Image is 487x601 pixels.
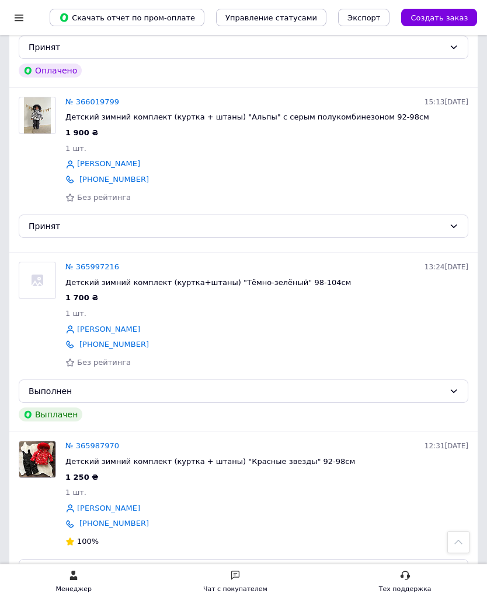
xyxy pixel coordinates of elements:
button: Скачать отчет по пром-оплате [50,9,204,26]
img: Фото товару [24,97,51,133]
a: Создать заказ [389,13,477,22]
div: Менеджер [55,584,91,595]
span: Скачать отчет по пром-оплате [59,12,195,23]
span: Детский зимний комплект (куртка + штаны) "Красные звезды" 92-98см [65,457,355,466]
a: [PERSON_NAME] [77,324,140,335]
div: Выплачен [19,407,82,421]
button: Управление статусами [216,9,326,26]
span: Экспорт [347,13,380,22]
span: Управление статусами [225,13,317,22]
span: 13:24[DATE] [425,263,468,271]
span: 1 шт. [65,144,86,153]
span: 1 700 ₴ [65,293,98,302]
span: 1 900 ₴ [65,128,98,137]
div: Оплачено [19,64,82,78]
a: Фото товару [19,441,56,478]
div: Выполнен [29,385,444,398]
span: Без рейтинга [77,193,131,202]
a: [PHONE_NUMBER] [79,519,149,528]
button: Экспорт [338,9,389,26]
div: Тех поддержка [379,584,432,595]
img: Фото товару [19,441,55,477]
span: 100% [77,537,99,546]
span: Детский зимний комплект (куртка + штаны) "Альпы" с серым полукомбинезоном 92-98см [65,113,429,121]
div: Чат с покупателем [203,584,267,595]
span: 12:31[DATE] [425,442,468,450]
span: Без рейтинга [77,358,131,367]
a: № 365987970 [65,441,119,450]
a: Фото товару [19,97,56,134]
a: № 366019799 [65,97,119,106]
a: [PERSON_NAME] [77,503,140,514]
div: Принят [29,220,444,233]
span: Детский зимний комплект (куртка+штаны) "Тёмно-зелёный" 98-104см [65,278,351,287]
span: 1 250 ₴ [65,473,98,481]
div: Принят [29,41,444,54]
span: 15:13[DATE] [425,98,468,106]
a: № 365997216 [65,262,119,271]
button: Создать заказ [401,9,477,26]
span: Создать заказ [411,13,468,22]
span: 1 шт. [65,488,86,497]
span: 1 шт. [65,309,86,318]
a: [PERSON_NAME] [77,159,140,170]
a: [PHONE_NUMBER] [79,340,149,349]
a: [PHONE_NUMBER] [79,175,149,184]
